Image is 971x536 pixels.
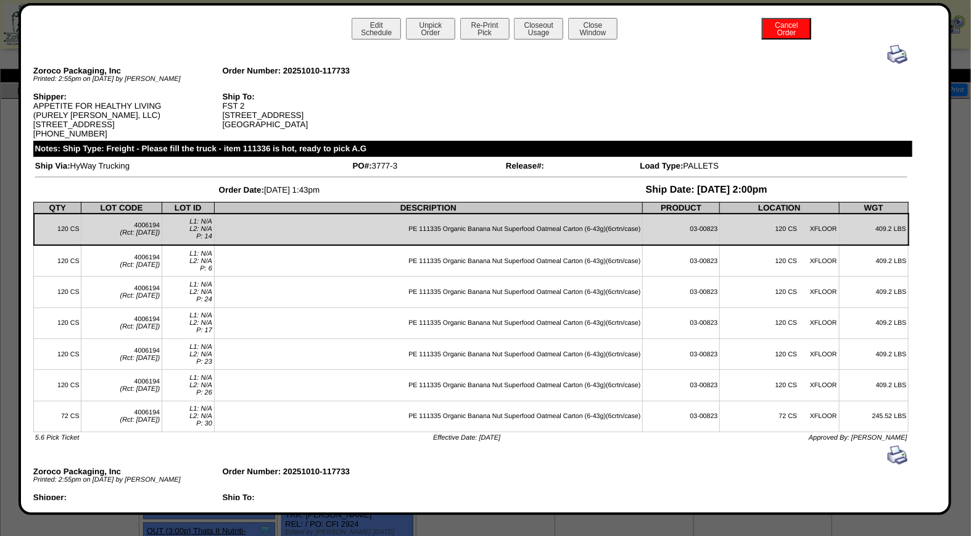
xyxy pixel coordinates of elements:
[839,202,909,214] th: WGT
[120,385,160,393] span: (Rct: [DATE])
[34,370,81,401] td: 120 CS
[222,66,411,75] div: Order Number: 20251010-117733
[120,354,160,362] span: (Rct: [DATE])
[214,401,643,432] td: PE 111335 Organic Banana Nut Superfood Oatmeal Carton (6-43g)(6crtn/case)
[222,467,411,476] div: Order Number: 20251010-117733
[81,214,162,245] td: 4006194
[162,202,214,214] th: LOT ID
[35,161,351,171] td: HyWay Trucking
[839,277,909,308] td: 409.2 LBS
[120,292,160,299] span: (Rct: [DATE])
[720,277,839,308] td: 120 CS XFLOOR
[120,261,160,269] span: (Rct: [DATE])
[34,277,81,308] td: 120 CS
[219,185,264,195] span: Order Date:
[34,245,81,277] td: 120 CS
[643,214,720,245] td: 03-00823
[460,18,510,40] button: Re-PrintPick
[352,161,504,171] td: 3777-3
[839,338,909,369] td: 409.2 LBS
[643,370,720,401] td: 03-00823
[433,434,500,442] span: Effective Date: [DATE]
[888,44,907,64] img: print.gif
[888,445,907,465] img: print.gif
[189,218,212,240] span: L1: N/A L2: N/A P: 14
[33,92,223,138] div: APPETITE FOR HEALTHY LIVING (PURELY [PERSON_NAME], LLC) [STREET_ADDRESS] [PHONE_NUMBER]
[81,401,162,432] td: 4006194
[189,312,212,334] span: L1: N/A L2: N/A P: 17
[809,434,907,442] span: Approved By: [PERSON_NAME]
[81,277,162,308] td: 4006194
[222,92,411,101] div: Ship To:
[640,161,684,170] span: Load Type:
[120,229,160,237] span: (Rct: [DATE])
[643,277,720,308] td: 03-00823
[514,18,563,40] button: CloseoutUsage
[643,245,720,277] td: 03-00823
[33,141,912,157] div: Notes: Ship Type: Freight - Please fill the truck - item 111336 is hot, ready to pick A.G
[214,338,643,369] td: PE 111335 Organic Banana Nut Superfood Oatmeal Carton (6-43g)(6crtn/case)
[720,338,839,369] td: 120 CS XFLOOR
[214,202,643,214] th: DESCRIPTION
[640,161,908,171] td: PALLETS
[506,161,544,170] span: Release#:
[189,250,212,272] span: L1: N/A L2: N/A P: 6
[81,245,162,277] td: 4006194
[81,338,162,369] td: 4006194
[33,75,223,83] div: Printed: 2:55pm on [DATE] by [PERSON_NAME]
[33,476,223,484] div: Printed: 2:55pm on [DATE] by [PERSON_NAME]
[567,28,619,37] a: CloseWindow
[839,370,909,401] td: 409.2 LBS
[34,338,81,369] td: 120 CS
[189,281,212,303] span: L1: N/A L2: N/A P: 24
[33,92,223,101] div: Shipper:
[222,493,411,502] div: Ship To:
[352,18,401,40] button: EditSchedule
[214,245,643,277] td: PE 111335 Organic Banana Nut Superfood Oatmeal Carton (6-43g)(6crtn/case)
[568,18,618,40] button: CloseWindow
[189,405,212,427] span: L1: N/A L2: N/A P: 30
[34,308,81,338] td: 120 CS
[34,401,81,432] td: 72 CS
[353,161,372,170] span: PO#:
[643,338,720,369] td: 03-00823
[214,277,643,308] td: PE 111335 Organic Banana Nut Superfood Oatmeal Carton (6-43g)(6crtn/case)
[34,202,81,214] th: QTY
[33,467,223,476] div: Zoroco Packaging, Inc
[35,184,504,196] td: [DATE] 1:43pm
[81,308,162,338] td: 4006194
[762,18,811,40] button: CancelOrder
[33,66,223,75] div: Zoroco Packaging, Inc
[222,493,411,530] div: FST 2 [STREET_ADDRESS] [GEOGRAPHIC_DATA]
[720,202,839,214] th: LOCATION
[720,245,839,277] td: 120 CS XFLOOR
[406,18,455,40] button: UnpickOrder
[214,370,643,401] td: PE 111335 Organic Banana Nut Superfood Oatmeal Carton (6-43g)(6crtn/case)
[35,434,79,442] span: 5.6 Pick Ticket
[222,92,411,129] div: FST 2 [STREET_ADDRESS] [GEOGRAPHIC_DATA]
[214,214,643,245] td: PE 111335 Organic Banana Nut Superfood Oatmeal Carton (6-43g)(6crtn/case)
[189,374,212,396] span: L1: N/A L2: N/A P: 26
[839,308,909,338] td: 409.2 LBS
[35,161,70,170] span: Ship Via:
[839,214,909,245] td: 409.2 LBS
[720,214,839,245] td: 120 CS XFLOOR
[189,343,212,366] span: L1: N/A L2: N/A P: 23
[643,401,720,432] td: 03-00823
[120,323,160,330] span: (Rct: [DATE])
[34,214,81,245] td: 120 CS
[33,493,223,502] div: Shipper:
[214,308,643,338] td: PE 111335 Organic Banana Nut Superfood Oatmeal Carton (6-43g)(6crtn/case)
[120,416,160,424] span: (Rct: [DATE])
[81,202,162,214] th: LOT CODE
[643,308,720,338] td: 03-00823
[839,245,909,277] td: 409.2 LBS
[646,185,767,195] span: Ship Date: [DATE] 2:00pm
[81,370,162,401] td: 4006194
[643,202,720,214] th: PRODUCT
[720,370,839,401] td: 120 CS XFLOOR
[720,401,839,432] td: 72 CS XFLOOR
[720,308,839,338] td: 120 CS XFLOOR
[839,401,909,432] td: 245.52 LBS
